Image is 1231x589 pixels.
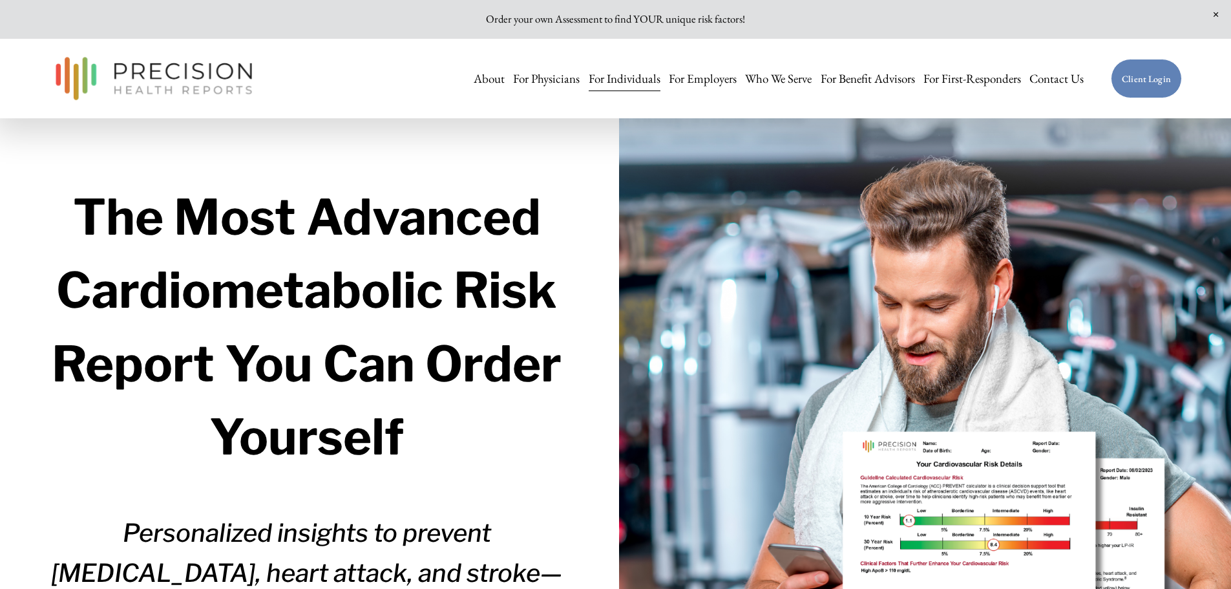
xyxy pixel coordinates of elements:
iframe: Chat Widget [1166,527,1231,589]
a: For First-Responders [923,65,1021,92]
a: About [474,65,505,92]
a: folder dropdown [745,65,812,92]
a: Client Login [1111,59,1182,99]
span: Who We Serve [745,67,812,91]
strong: The Most Advanced Cardiometabolic Risk Report You Can Order Yourself [52,187,572,467]
a: Contact Us [1029,65,1084,92]
a: For Physicians [513,65,580,92]
a: For Benefit Advisors [821,65,915,92]
a: For Employers [669,65,737,92]
a: For Individuals [589,65,660,92]
img: Precision Health Reports [49,51,258,106]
